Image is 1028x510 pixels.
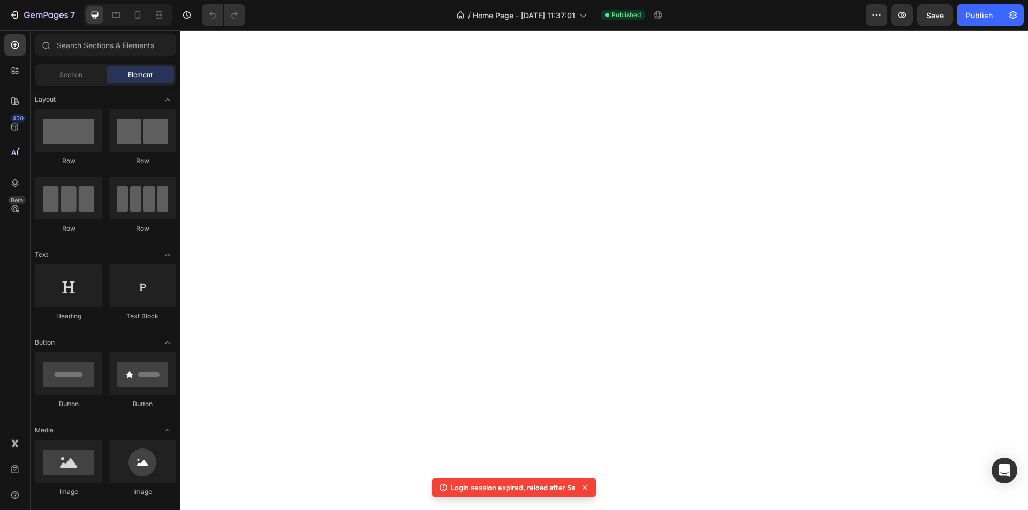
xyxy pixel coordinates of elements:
span: Toggle open [159,422,176,439]
div: Heading [35,311,102,321]
span: Save [926,11,944,20]
button: Save [917,4,953,26]
span: Button [35,338,55,347]
span: Section [59,70,82,80]
div: Button [109,399,176,409]
button: Publish [957,4,1002,26]
div: Row [109,224,176,233]
span: Media [35,425,54,435]
div: Button [35,399,102,409]
span: Toggle open [159,91,176,108]
div: Undo/Redo [202,4,245,26]
div: Row [35,156,102,166]
div: Row [109,156,176,166]
input: Search Sections & Elements [35,34,176,56]
span: / [468,10,471,21]
div: Text Block [109,311,176,321]
div: Publish [966,10,993,21]
span: Published [611,10,641,20]
div: Beta [8,196,26,204]
span: Element [128,70,153,80]
button: 7 [4,4,80,26]
span: Home Page - [DATE] 11:37:01 [473,10,575,21]
span: Toggle open [159,334,176,351]
p: Login session expired, reload after 5s [451,482,575,493]
div: Image [109,487,176,497]
iframe: Design area [180,30,1028,510]
div: Open Intercom Messenger [992,458,1017,483]
div: Image [35,487,102,497]
div: Row [35,224,102,233]
p: 7 [70,9,75,21]
span: Text [35,250,48,260]
span: Layout [35,95,56,104]
div: 450 [10,114,26,123]
span: Toggle open [159,246,176,263]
